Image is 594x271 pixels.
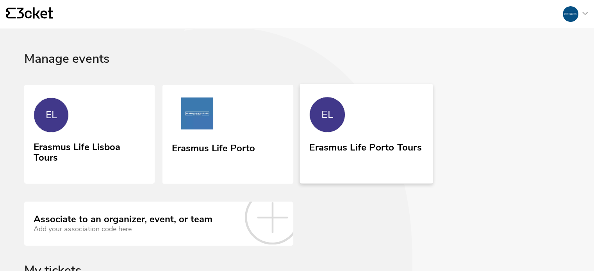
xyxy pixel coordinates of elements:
div: Associate to an organizer, event, or team [34,214,212,225]
div: Erasmus Life Lisboa Tours [34,139,145,163]
div: Erasmus Life Porto Tours [309,139,422,153]
a: Erasmus Life Porto Erasmus Life Porto [162,85,293,184]
a: EL Erasmus Life Lisboa Tours [24,85,155,182]
div: EL [321,109,333,120]
a: EL Erasmus Life Porto Tours [300,84,433,183]
img: Erasmus Life Porto [172,97,223,133]
div: Add your association code here [34,225,212,233]
div: Manage events [24,52,570,85]
div: Erasmus Life Porto [172,140,255,154]
a: {' '} [6,7,53,21]
div: EL [46,109,57,121]
g: {' '} [6,8,16,19]
a: Associate to an organizer, event, or team Add your association code here [24,202,293,245]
